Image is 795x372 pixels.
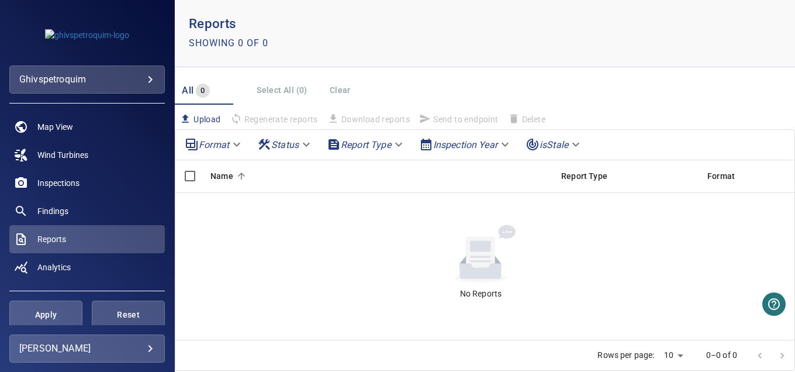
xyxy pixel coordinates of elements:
a: reports active [9,225,165,253]
button: Upload [175,109,225,129]
div: No Reports [460,288,502,299]
em: Inspection Year [433,139,497,150]
p: 0–0 of 0 [706,349,737,361]
em: Format [199,139,229,150]
p: Reports [189,14,485,34]
div: ghivspetroquim [19,70,155,89]
span: Analytics [37,261,71,273]
button: Sort [233,168,250,184]
img: ghivspetroquim-logo [45,29,129,41]
span: Reset [106,308,150,322]
a: findings noActive [9,197,165,225]
p: Rows per page: [597,349,654,361]
span: Reports [37,233,66,245]
div: Status [253,135,317,155]
p: Showing 0 of 0 [189,36,268,50]
em: Status [271,139,299,150]
em: Report Type [341,139,391,150]
div: 10 [659,347,687,364]
span: Apply [24,308,68,322]
div: Format [707,160,735,192]
div: Name [205,160,555,192]
div: ghivspetroquim [9,66,165,94]
div: Report Type [555,160,701,192]
div: Format [701,160,789,192]
span: Inspections [37,177,79,189]
span: 0 [196,84,209,98]
span: Wind Turbines [37,149,88,161]
span: Findings [37,205,68,217]
div: Report Type [322,135,410,155]
span: All [182,85,193,96]
em: isStale [540,139,568,150]
a: inspections noActive [9,169,165,197]
div: Name [210,160,233,192]
span: Map View [37,121,73,133]
span: Upload [179,113,220,126]
a: analytics noActive [9,253,165,281]
button: Apply [9,301,82,329]
div: Report Type [561,160,607,192]
div: Format [180,135,248,155]
div: Inspection Year [414,135,516,155]
button: Reset [92,301,165,329]
div: isStale [521,135,587,155]
div: [PERSON_NAME] [19,339,155,358]
nav: pagination navigation [749,346,793,365]
a: windturbines noActive [9,141,165,169]
a: map noActive [9,113,165,141]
